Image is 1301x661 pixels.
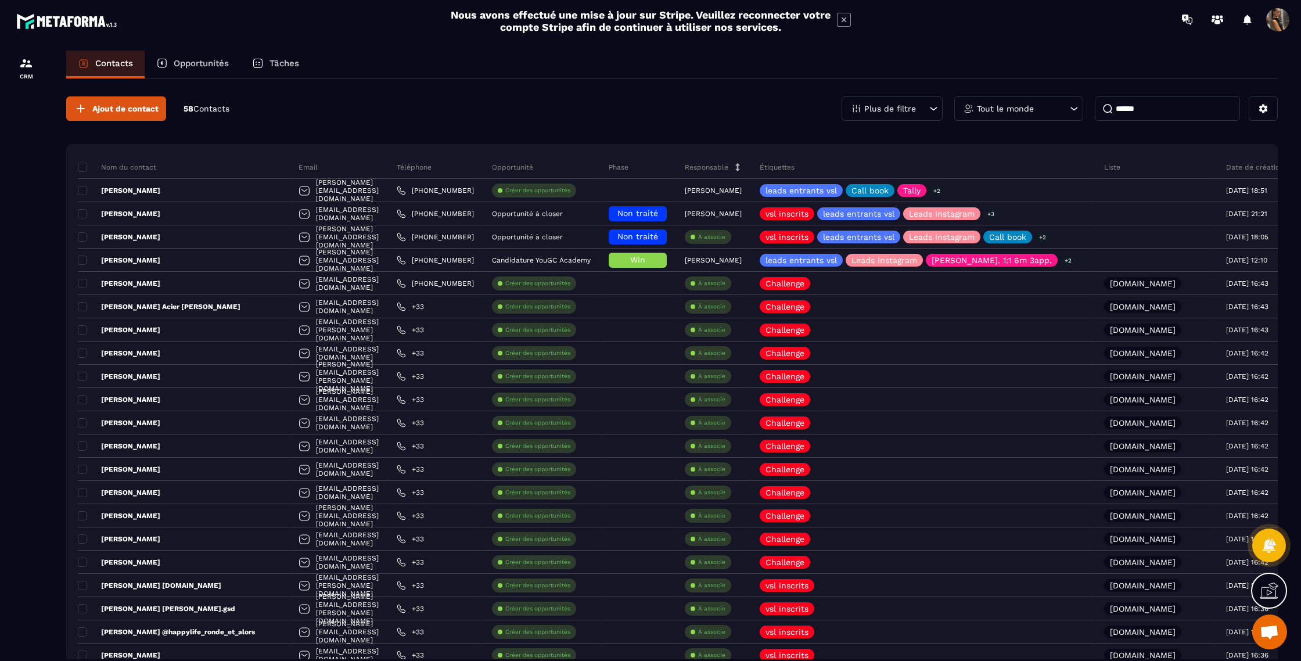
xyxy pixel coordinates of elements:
[1226,512,1268,520] p: [DATE] 16:42
[909,233,975,241] p: Leads Instagram
[698,233,725,241] p: À associe
[3,48,49,88] a: formationformationCRM
[505,396,570,404] p: Créer des opportunités
[505,279,570,288] p: Créer des opportunités
[1226,419,1268,427] p: [DATE] 16:42
[145,51,240,78] a: Opportunités
[1110,605,1176,613] p: [DOMAIN_NAME]
[397,209,474,218] a: [PHONE_NUMBER]
[698,442,725,450] p: À associe
[397,511,424,520] a: +33
[698,628,725,636] p: À associe
[1110,396,1176,404] p: [DOMAIN_NAME]
[450,9,831,33] h2: Nous avons effectué une mise à jour sur Stripe. Veuillez reconnecter votre compte Stripe afin de ...
[78,372,160,381] p: [PERSON_NAME]
[1226,303,1268,311] p: [DATE] 16:43
[1226,279,1268,288] p: [DATE] 16:43
[505,303,570,311] p: Créer des opportunités
[78,256,160,265] p: [PERSON_NAME]
[1110,581,1176,590] p: [DOMAIN_NAME]
[765,651,808,659] p: vsl inscrits
[505,186,570,195] p: Créer des opportunités
[1226,605,1268,613] p: [DATE] 16:36
[1226,233,1268,241] p: [DATE] 18:05
[397,418,424,428] a: +33
[685,256,742,264] p: [PERSON_NAME]
[698,279,725,288] p: À associe
[78,186,160,195] p: [PERSON_NAME]
[1110,442,1176,450] p: [DOMAIN_NAME]
[397,488,424,497] a: +33
[78,534,160,544] p: [PERSON_NAME]
[685,186,742,195] p: [PERSON_NAME]
[505,419,570,427] p: Créer des opportunités
[1226,326,1268,334] p: [DATE] 16:43
[1110,279,1176,288] p: [DOMAIN_NAME]
[698,326,725,334] p: À associe
[95,58,133,69] p: Contacts
[505,442,570,450] p: Créer des opportunités
[505,535,570,543] p: Créer des opportunités
[1226,163,1284,172] p: Date de création
[1110,326,1176,334] p: [DOMAIN_NAME]
[397,256,474,265] a: [PHONE_NUMBER]
[1110,465,1176,473] p: [DOMAIN_NAME]
[1110,349,1176,357] p: [DOMAIN_NAME]
[397,325,424,335] a: +33
[609,163,628,172] p: Phase
[1110,419,1176,427] p: [DOMAIN_NAME]
[78,395,160,404] p: [PERSON_NAME]
[505,372,570,380] p: Créer des opportunités
[698,303,725,311] p: À associe
[1226,535,1268,543] p: [DATE] 16:42
[78,558,160,567] p: [PERSON_NAME]
[698,558,725,566] p: À associe
[1110,558,1176,566] p: [DOMAIN_NAME]
[1226,349,1268,357] p: [DATE] 16:42
[78,163,156,172] p: Nom du contact
[78,581,221,590] p: [PERSON_NAME] [DOMAIN_NAME]
[78,325,160,335] p: [PERSON_NAME]
[397,186,474,195] a: [PHONE_NUMBER]
[184,103,229,114] p: 58
[765,186,837,195] p: leads entrants vsl
[505,349,570,357] p: Créer des opportunités
[1110,651,1176,659] p: [DOMAIN_NAME]
[698,349,725,357] p: À associe
[823,210,894,218] p: leads entrants vsl
[1035,231,1050,243] p: +2
[397,558,424,567] a: +33
[760,163,795,172] p: Étiquettes
[765,303,804,311] p: Challenge
[765,419,804,427] p: Challenge
[765,558,804,566] p: Challenge
[492,233,563,241] p: Opportunité à closer
[685,163,728,172] p: Responsable
[78,418,160,428] p: [PERSON_NAME]
[1110,628,1176,636] p: [DOMAIN_NAME]
[78,511,160,520] p: [PERSON_NAME]
[397,302,424,311] a: +33
[1226,558,1268,566] p: [DATE] 16:42
[397,349,424,358] a: +33
[397,232,474,242] a: [PHONE_NUMBER]
[1226,651,1268,659] p: [DATE] 16:36
[698,488,725,497] p: À associe
[765,349,804,357] p: Challenge
[1110,488,1176,497] p: [DOMAIN_NAME]
[864,105,916,113] p: Plus de filtre
[698,512,725,520] p: À associe
[397,534,424,544] a: +33
[1061,254,1076,267] p: +2
[78,232,160,242] p: [PERSON_NAME]
[1252,615,1287,649] div: Ouvrir le chat
[78,627,255,637] p: [PERSON_NAME] @happylife_ronde_et_alors
[16,10,121,32] img: logo
[765,326,804,334] p: Challenge
[617,232,658,241] span: Non traité
[78,302,240,311] p: [PERSON_NAME] Acier [PERSON_NAME]
[698,651,725,659] p: À associe
[765,581,808,590] p: vsl inscrits
[1226,210,1267,218] p: [DATE] 21:21
[1226,581,1268,590] p: [DATE] 16:36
